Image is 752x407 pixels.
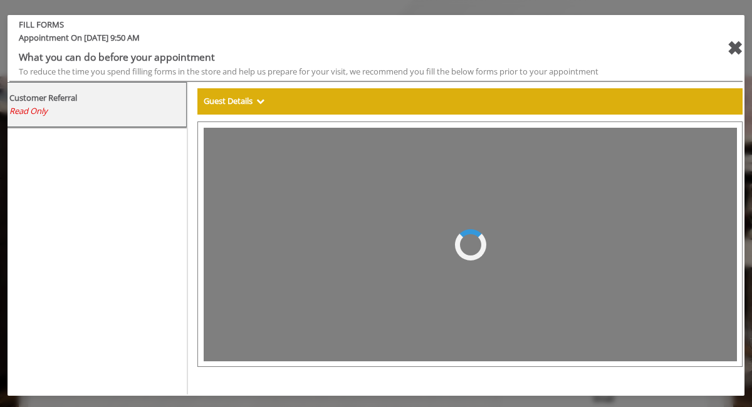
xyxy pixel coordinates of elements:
[256,95,264,106] span: Show
[197,121,743,367] iframe: formsViewWeb
[727,33,743,63] div: close forms
[204,95,253,106] b: Guest Details
[19,65,671,78] div: To reduce the time you spend filling forms in the store and help us prepare for your visit, we re...
[9,31,680,49] span: Appointment On [DATE] 9:50 AM
[9,105,48,116] span: Read Only
[9,18,680,31] b: FILL FORMS
[9,92,77,103] b: Customer Referral
[19,50,215,64] b: What you can do before your appointment
[197,88,743,115] div: Guest Details Show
